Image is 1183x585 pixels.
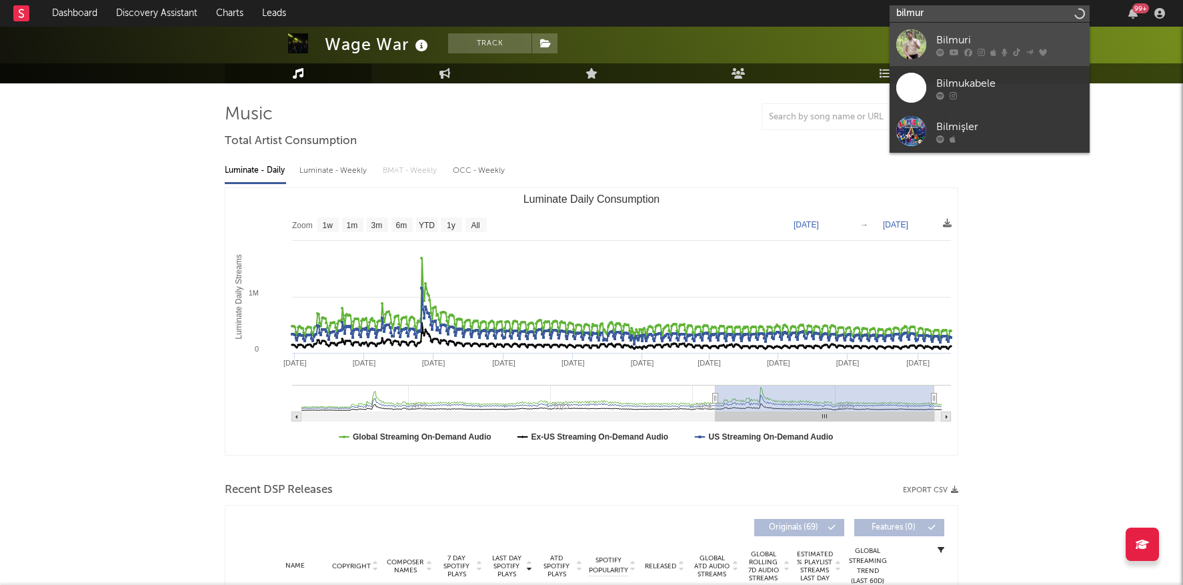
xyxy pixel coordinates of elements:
text: [DATE] [422,359,445,367]
span: 7 Day Spotify Plays [439,554,474,578]
span: Spotify Popularity [589,556,628,576]
span: Total Artist Consumption [225,133,357,149]
button: Track [448,33,531,53]
div: Bilmuri [936,32,1083,48]
text: [DATE] [883,220,908,229]
text: [DATE] [836,359,860,367]
button: Features(0) [854,519,944,536]
a: Bilmuri [890,23,1090,66]
text: 3m [371,221,383,230]
text: All [471,221,479,230]
button: 99+ [1128,8,1138,19]
text: Luminate Daily Consumption [523,193,660,205]
text: [DATE] [767,359,790,367]
span: Global Rolling 7D Audio Streams [745,550,782,582]
a: Bilmişler [890,109,1090,153]
div: OCC - Weekly [453,159,506,182]
text: Ex-US Streaming On-Demand Audio [531,432,669,442]
text: US Streaming On-Demand Audio [708,432,833,442]
div: Bilmukabele [936,75,1083,91]
button: Originals(69) [754,519,844,536]
span: Last Day Spotify Plays [489,554,524,578]
span: Composer Names [386,558,424,574]
text: Luminate Daily Streams [234,254,243,339]
text: 1w [323,221,333,230]
text: 1M [249,289,259,297]
a: Bilmukabele [890,66,1090,109]
span: ATD Spotify Plays [539,554,574,578]
div: Luminate - Weekly [299,159,369,182]
text: 0 [255,345,259,353]
text: 1y [447,221,455,230]
text: Global Streaming On-Demand Audio [353,432,491,442]
div: Luminate - Daily [225,159,286,182]
svg: Luminate Daily Consumption [225,188,958,455]
span: Features ( 0 ) [863,524,924,532]
span: Released [645,562,676,570]
text: 6m [396,221,407,230]
span: Copyright [332,562,371,570]
div: Wage War [325,33,431,55]
text: [DATE] [283,359,307,367]
text: [DATE] [698,359,721,367]
text: [DATE] [906,359,930,367]
text: Zoom [292,221,313,230]
text: → [860,220,868,229]
div: 99 + [1132,3,1149,13]
text: [DATE] [353,359,376,367]
text: [DATE] [794,220,819,229]
span: Originals ( 69 ) [763,524,824,532]
input: Search for artists [890,5,1090,22]
text: [DATE] [561,359,585,367]
span: Estimated % Playlist Streams Last Day [796,550,833,582]
div: Name [265,561,324,571]
text: [DATE] [631,359,654,367]
text: 1m [347,221,358,230]
span: Recent DSP Releases [225,482,333,498]
text: [DATE] [492,359,515,367]
text: YTD [419,221,435,230]
div: Bilmişler [936,119,1083,135]
span: Global ATD Audio Streams [694,554,730,578]
button: Export CSV [903,486,958,494]
input: Search by song name or URL [762,112,903,123]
